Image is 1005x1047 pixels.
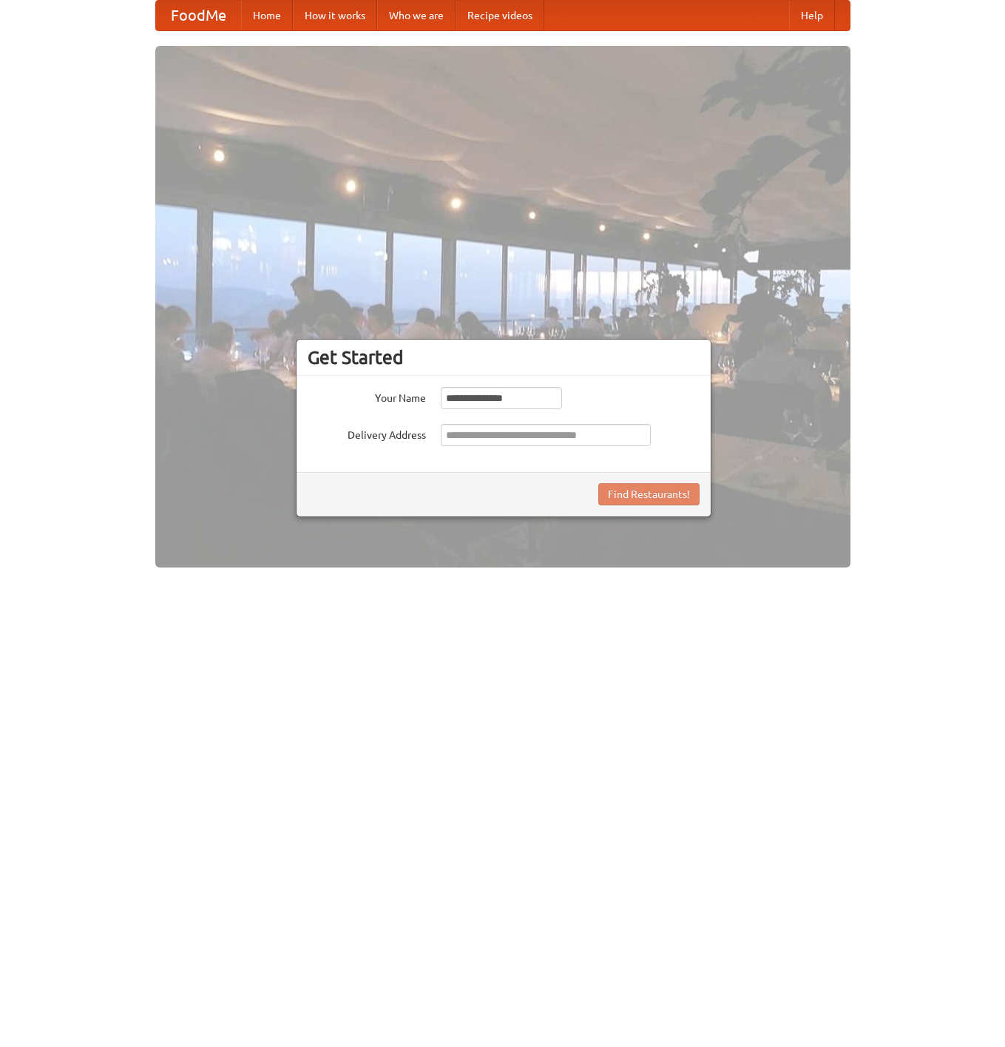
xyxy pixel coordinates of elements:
[156,1,241,30] a: FoodMe
[293,1,377,30] a: How it works
[789,1,835,30] a: Help
[308,387,426,405] label: Your Name
[241,1,293,30] a: Home
[308,346,700,368] h3: Get Started
[377,1,456,30] a: Who we are
[456,1,544,30] a: Recipe videos
[598,483,700,505] button: Find Restaurants!
[308,424,426,442] label: Delivery Address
